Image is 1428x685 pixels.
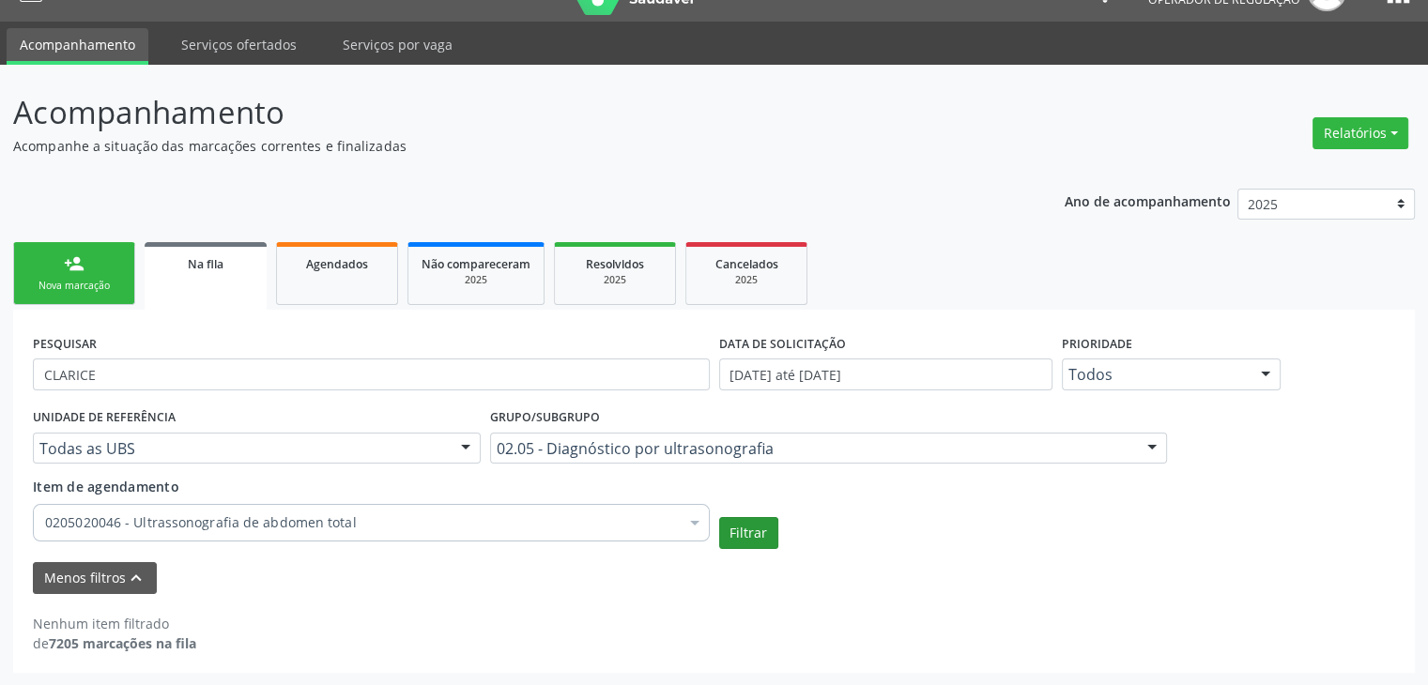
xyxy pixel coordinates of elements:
div: de [33,633,196,653]
label: Prioridade [1062,329,1132,358]
span: Cancelados [715,256,778,272]
a: Acompanhamento [7,28,148,65]
button: Filtrar [719,517,778,549]
p: Acompanhe a situação das marcações correntes e finalizadas [13,136,994,156]
div: 2025 [422,273,530,287]
span: Item de agendamento [33,478,179,495]
i: keyboard_arrow_up [126,568,146,588]
button: Menos filtroskeyboard_arrow_up [33,562,157,595]
label: UNIDADE DE REFERÊNCIA [33,403,176,433]
strong: 7205 marcações na fila [49,634,196,652]
span: 02.05 - Diagnóstico por ultrasonografia [497,439,1129,458]
div: 2025 [699,273,793,287]
span: Todas as UBS [39,439,442,458]
div: Nenhum item filtrado [33,614,196,633]
p: Acompanhamento [13,89,994,136]
a: Serviços ofertados [168,28,310,61]
span: Agendados [306,256,368,272]
span: Na fila [188,256,223,272]
label: DATA DE SOLICITAÇÃO [719,329,846,358]
button: Relatórios [1313,117,1408,149]
div: Nova marcação [27,279,121,293]
div: 2025 [568,273,662,287]
span: Todos [1068,365,1243,384]
div: person_add [64,253,84,274]
label: PESQUISAR [33,329,97,358]
span: 0205020046 - Ultrassonografia de abdomen total [45,513,679,532]
span: Não compareceram [422,256,530,272]
p: Ano de acompanhamento [1065,189,1231,212]
a: Serviços por vaga [330,28,466,61]
input: Selecione um intervalo [719,358,1052,390]
span: Resolvidos [586,256,644,272]
input: Nome, CNS [33,358,710,390]
label: Grupo/Subgrupo [490,403,600,433]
